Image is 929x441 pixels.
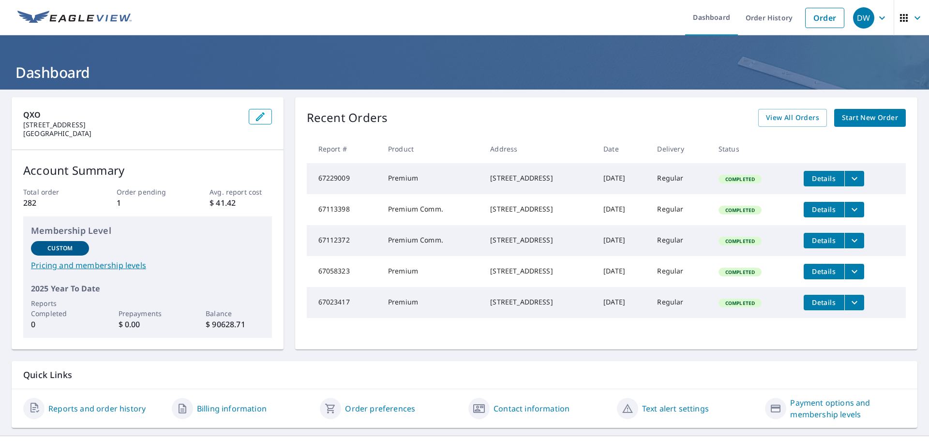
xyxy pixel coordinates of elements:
[119,319,177,330] p: $ 0.00
[809,174,839,183] span: Details
[719,238,761,244] span: Completed
[23,121,241,129] p: [STREET_ADDRESS]
[596,163,649,194] td: [DATE]
[649,225,710,256] td: Regular
[809,236,839,245] span: Details
[711,135,796,163] th: Status
[210,187,271,197] p: Avg. report cost
[844,264,864,279] button: filesDropdownBtn-67058323
[47,244,73,253] p: Custom
[345,403,415,414] a: Order preferences
[804,171,844,186] button: detailsBtn-67229009
[844,233,864,248] button: filesDropdownBtn-67112372
[31,283,264,294] p: 2025 Year To Date
[719,207,761,213] span: Completed
[809,298,839,307] span: Details
[805,8,844,28] a: Order
[31,298,89,319] p: Reports Completed
[649,287,710,318] td: Regular
[804,264,844,279] button: detailsBtn-67058323
[596,287,649,318] td: [DATE]
[23,369,906,381] p: Quick Links
[834,109,906,127] a: Start New Order
[649,163,710,194] td: Regular
[206,308,264,319] p: Balance
[119,308,177,319] p: Prepayments
[490,235,588,245] div: [STREET_ADDRESS]
[844,171,864,186] button: filesDropdownBtn-67229009
[719,300,761,306] span: Completed
[23,162,272,179] p: Account Summary
[307,256,380,287] td: 67058323
[307,287,380,318] td: 67023417
[842,112,898,124] span: Start New Order
[210,197,271,209] p: $ 41.42
[719,269,761,275] span: Completed
[790,397,906,420] a: Payment options and membership levels
[596,194,649,225] td: [DATE]
[758,109,827,127] a: View All Orders
[809,267,839,276] span: Details
[809,205,839,214] span: Details
[490,173,588,183] div: [STREET_ADDRESS]
[23,187,85,197] p: Total order
[844,295,864,310] button: filesDropdownBtn-67023417
[31,224,264,237] p: Membership Level
[380,194,482,225] td: Premium Comm.
[307,194,380,225] td: 67113398
[844,202,864,217] button: filesDropdownBtn-67113398
[307,109,388,127] p: Recent Orders
[490,266,588,276] div: [STREET_ADDRESS]
[642,403,709,414] a: Text alert settings
[31,319,89,330] p: 0
[23,197,85,209] p: 282
[766,112,819,124] span: View All Orders
[17,11,132,25] img: EV Logo
[490,204,588,214] div: [STREET_ADDRESS]
[804,202,844,217] button: detailsBtn-67113398
[380,287,482,318] td: Premium
[12,62,917,82] h1: Dashboard
[206,319,264,330] p: $ 90628.71
[307,225,380,256] td: 67112372
[596,135,649,163] th: Date
[307,163,380,194] td: 67229009
[596,256,649,287] td: [DATE]
[307,135,380,163] th: Report #
[804,233,844,248] button: detailsBtn-67112372
[31,259,264,271] a: Pricing and membership levels
[380,225,482,256] td: Premium Comm.
[649,135,710,163] th: Delivery
[380,135,482,163] th: Product
[649,194,710,225] td: Regular
[48,403,146,414] a: Reports and order history
[804,295,844,310] button: detailsBtn-67023417
[380,256,482,287] td: Premium
[482,135,596,163] th: Address
[649,256,710,287] td: Regular
[197,403,267,414] a: Billing information
[596,225,649,256] td: [DATE]
[719,176,761,182] span: Completed
[494,403,569,414] a: Contact information
[490,297,588,307] div: [STREET_ADDRESS]
[23,109,241,121] p: QXO
[23,129,241,138] p: [GEOGRAPHIC_DATA]
[853,7,874,29] div: DW
[117,197,179,209] p: 1
[117,187,179,197] p: Order pending
[380,163,482,194] td: Premium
